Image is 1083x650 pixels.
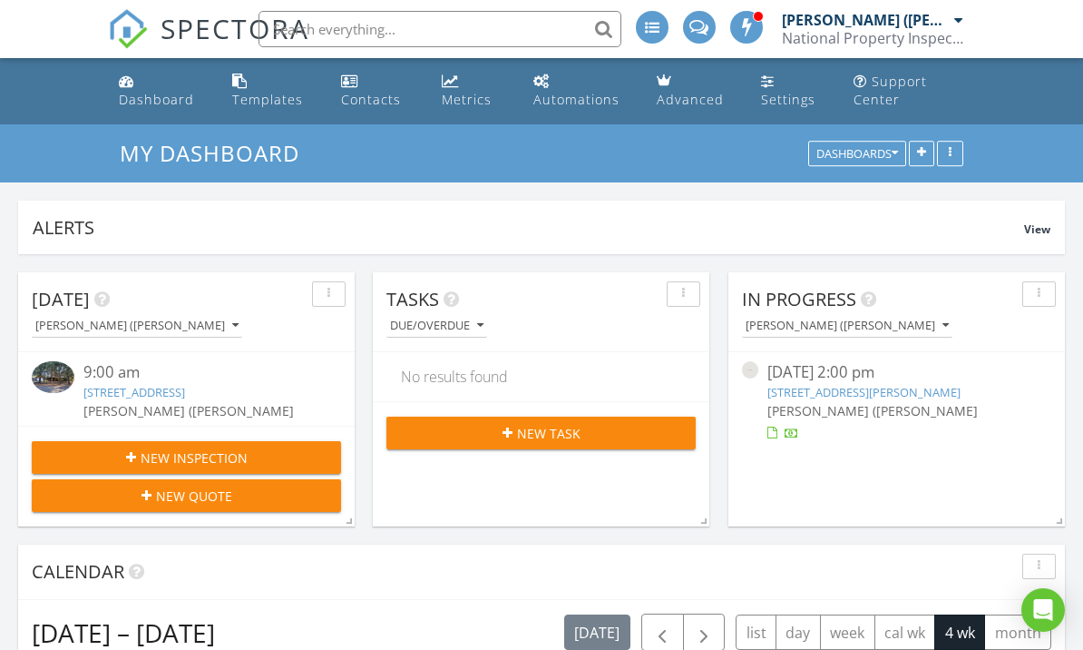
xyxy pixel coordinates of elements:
[32,559,124,584] span: Calendar
[854,73,927,108] div: Support Center
[564,615,630,650] button: [DATE]
[736,615,776,650] button: list
[742,361,1051,442] a: [DATE] 2:00 pm [STREET_ADDRESS][PERSON_NAME] [PERSON_NAME] ([PERSON_NAME]
[742,361,758,378] img: streetview
[108,9,148,49] img: The Best Home Inspection Software - Spectora
[526,65,635,117] a: Automations (Advanced)
[387,352,695,401] div: No results found
[83,361,316,384] div: 9:00 am
[742,314,952,339] button: [PERSON_NAME] ([PERSON_NAME]
[35,320,239,332] div: [PERSON_NAME] ([PERSON_NAME]
[846,65,971,117] a: Support Center
[742,287,856,311] span: In Progress
[259,11,621,47] input: Search everything...
[32,314,242,339] button: [PERSON_NAME] ([PERSON_NAME]
[874,615,936,650] button: cal wk
[108,25,309,63] a: SPECTORA
[746,320,949,332] div: [PERSON_NAME] ([PERSON_NAME]
[141,448,248,468] span: New Inspection
[120,138,315,168] a: My Dashboard
[83,384,185,400] a: [STREET_ADDRESS]
[761,91,815,108] div: Settings
[32,479,341,512] button: New Quote
[386,287,439,311] span: Tasks
[649,65,739,117] a: Advanced
[225,65,319,117] a: Templates
[32,361,74,393] img: 9321446%2Fcover_photos%2FdNlEiMX1ikGhGbCZ7n1P%2Fsmall.9321446-1756308181642
[386,314,487,339] button: Due/Overdue
[767,361,1025,384] div: [DATE] 2:00 pm
[341,91,401,108] div: Contacts
[161,9,309,47] span: SPECTORA
[808,142,906,167] button: Dashboards
[517,424,581,443] span: New Task
[434,65,512,117] a: Metrics
[984,615,1051,650] button: month
[1024,222,1050,237] span: View
[782,11,950,29] div: [PERSON_NAME] ([PERSON_NAME]
[776,615,821,650] button: day
[820,615,875,650] button: week
[533,91,620,108] div: Automations
[232,91,303,108] div: Templates
[390,320,483,332] div: Due/Overdue
[782,29,963,47] div: National Property Inspections
[442,91,492,108] div: Metrics
[33,215,1024,240] div: Alerts
[32,287,90,311] span: [DATE]
[32,441,341,474] button: New Inspection
[112,65,210,117] a: Dashboard
[767,402,978,419] span: [PERSON_NAME] ([PERSON_NAME]
[934,615,985,650] button: 4 wk
[657,91,724,108] div: Advanced
[119,91,194,108] div: Dashboard
[32,361,341,442] a: 9:00 am [STREET_ADDRESS] [PERSON_NAME] ([PERSON_NAME]
[1021,588,1065,632] div: Open Intercom Messenger
[754,65,832,117] a: Settings
[334,65,420,117] a: Contacts
[767,384,961,400] a: [STREET_ADDRESS][PERSON_NAME]
[156,487,232,506] span: New Quote
[816,148,898,161] div: Dashboards
[83,402,294,419] span: [PERSON_NAME] ([PERSON_NAME]
[386,417,696,449] button: New Task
